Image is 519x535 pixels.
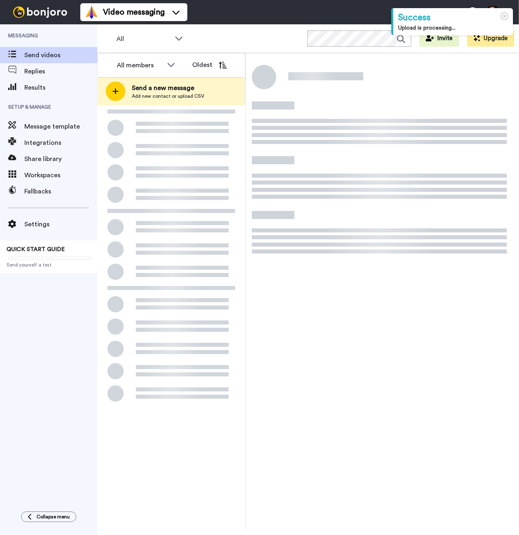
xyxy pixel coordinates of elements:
[398,11,508,24] div: Success
[186,57,233,73] button: Oldest
[117,60,163,70] div: All members
[24,170,97,180] span: Workspaces
[24,138,97,148] span: Integrations
[24,67,97,76] span: Replies
[24,154,97,164] span: Share library
[419,30,459,47] button: Invite
[24,83,97,92] span: Results
[24,122,97,131] span: Message template
[398,24,508,32] div: Upload is processing...
[24,50,97,60] span: Send videos
[10,6,71,18] img: bj-logo-header-white.svg
[103,6,165,18] span: Video messaging
[116,34,171,44] span: All
[24,187,97,196] span: Fallbacks
[132,93,204,99] span: Add new contact or upload CSV
[36,514,70,520] span: Collapse menu
[6,247,65,252] span: QUICK START GUIDE
[85,6,98,19] img: vm-color.svg
[21,511,76,522] button: Collapse menu
[6,262,91,268] span: Send yourself a test
[132,83,204,93] span: Send a new message
[467,30,514,47] button: Upgrade
[24,219,97,229] span: Settings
